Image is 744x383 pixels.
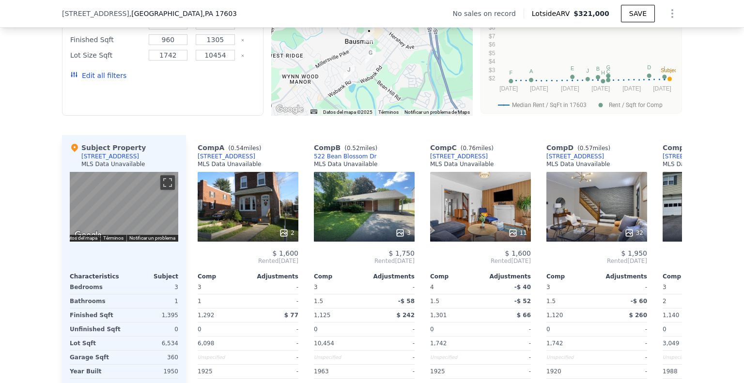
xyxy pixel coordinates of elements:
[124,273,178,280] div: Subject
[314,257,415,265] span: Rented [DATE]
[366,365,415,378] div: -
[126,351,178,364] div: 360
[663,4,682,23] button: Show Options
[72,229,104,242] a: Abre esta zona en Google Maps (se abre en una nueva ventana)
[70,337,122,350] div: Lot Sqft
[573,10,609,17] span: $321,000
[629,312,647,319] span: $ 260
[489,50,496,57] text: $5
[599,337,647,350] div: -
[126,294,178,308] div: 1
[430,351,479,364] div: Unspecified
[482,351,531,364] div: -
[70,143,146,153] div: Subject Property
[323,109,372,115] span: Datos del mapa ©2025
[482,322,531,336] div: -
[664,65,665,71] text: I
[366,280,415,294] div: -
[621,5,655,22] button: SAVE
[546,257,647,265] span: Rented [DATE]
[70,280,122,294] div: Bedrooms
[597,273,647,280] div: Adjustments
[631,298,647,305] span: -$ 60
[364,26,374,43] div: 135 Grandview Ave
[663,326,666,333] span: 0
[512,102,587,108] text: Median Rent / SqFt in 17603
[489,75,496,82] text: $2
[622,85,641,92] text: [DATE]
[70,71,126,80] button: Edit all filters
[430,143,497,153] div: Comp C
[647,64,651,70] text: D
[198,340,214,347] span: 6,098
[489,58,496,65] text: $4
[591,85,610,92] text: [DATE]
[250,294,298,308] div: -
[606,69,610,75] text: C
[198,143,265,153] div: Comp A
[546,143,614,153] div: Comp D
[198,284,201,291] span: 3
[343,65,354,81] div: 13 COLD STREAM DRIVE
[509,70,512,76] text: F
[198,312,214,319] span: 1,292
[546,160,610,168] div: MLS Data Unavailable
[224,145,265,152] span: ( miles)
[314,273,364,280] div: Comp
[364,273,415,280] div: Adjustments
[198,273,248,280] div: Comp
[81,160,145,168] div: MLS Data Unavailable
[241,54,245,58] button: Clear
[573,145,614,152] span: ( miles)
[129,235,175,241] a: Notificar un problema
[64,235,97,242] button: Datos del mapa
[70,33,142,46] div: Finished Sqft
[546,153,604,160] a: [STREET_ADDRESS]
[653,85,671,92] text: [DATE]
[62,9,129,18] span: [STREET_ADDRESS]
[70,48,142,62] div: Lot Size Sqft
[430,273,480,280] div: Comp
[546,326,550,333] span: 0
[273,249,298,257] span: $ 1,600
[198,153,255,160] a: [STREET_ADDRESS]
[663,143,729,153] div: Comp E
[310,109,317,114] button: Combinaciones de teclas
[663,351,711,364] div: Unspecified
[587,68,589,74] text: J
[546,294,595,308] div: 1.5
[546,312,563,319] span: 1,120
[546,340,563,347] span: 1,742
[366,351,415,364] div: -
[601,70,605,76] text: H
[489,24,496,31] text: $8
[396,312,415,319] span: $ 242
[314,284,318,291] span: 3
[231,145,244,152] span: 0.54
[661,67,679,73] text: Subject
[404,109,470,115] a: Notificar un problema de Maps
[198,294,246,308] div: 1
[284,312,298,319] span: $ 77
[395,228,411,238] div: 3
[621,249,647,257] span: $ 1,950
[430,153,488,160] div: [STREET_ADDRESS]
[314,326,318,333] span: 0
[198,160,262,168] div: MLS Data Unavailable
[624,228,643,238] div: 32
[505,249,531,257] span: $ 1,600
[453,9,524,18] div: No sales on record
[198,257,298,265] span: Rented [DATE]
[126,308,178,322] div: 1,395
[663,340,679,347] span: 3,049
[430,257,531,265] span: Rented [DATE]
[314,365,362,378] div: 1963
[430,340,447,347] span: 1,742
[250,351,298,364] div: -
[126,337,178,350] div: 6,534
[160,175,175,190] button: Cambiar a la vista en pantalla completa
[70,172,178,242] div: Street View
[70,294,122,308] div: Bathrooms
[378,109,399,115] a: Términos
